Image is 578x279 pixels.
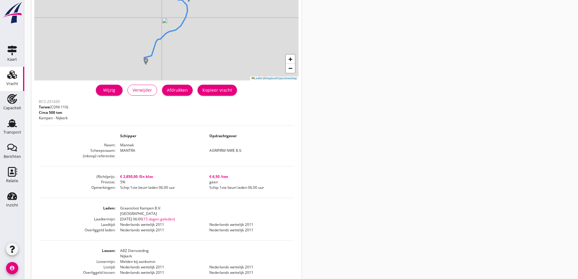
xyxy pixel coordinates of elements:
[115,270,204,275] dd: Nederlands wettelijk 2011
[204,270,294,275] dd: Nederlands wettelijk 2011
[286,55,295,64] a: Zoom in
[39,206,115,216] dt: Laden
[39,99,60,104] span: BCS-251430
[204,185,294,190] dd: Schip 1ste beurt laden 06.00 uur
[263,77,264,80] span: |
[143,58,149,64] img: Marker
[204,174,294,179] dd: € 6,50 /ton
[6,179,18,183] div: Relatie
[115,227,204,233] dd: Nederlands wettelijk 2011
[39,259,115,264] dt: Lostermijn
[39,174,115,179] dt: (Richt)prijs
[1,2,23,24] img: logo-small.a267ee39.svg
[39,104,50,110] span: Tarwe
[96,85,123,96] a: Wijzig
[39,148,115,153] dt: Scheepsnaam
[6,82,18,86] div: Vracht
[286,64,295,73] a: Zoom out
[162,85,193,96] button: Afdrukken
[202,87,232,93] div: Kopieer vracht
[278,77,297,80] a: OpenStreetMap
[39,153,115,159] dt: (inkoop) referentie
[3,106,21,110] div: Capaciteit
[6,262,18,274] i: account_circle
[115,216,294,222] dd: [DATE] 06:00
[39,185,115,190] dt: Opmerkingen
[115,222,204,227] dd: Nederlands wettelijk 2011
[6,203,18,207] div: Inzicht
[204,227,294,233] dd: Nederlands wettelijk 2011
[204,133,294,139] dd: Opdrachtgever
[115,133,204,139] dd: Schipper
[204,148,294,153] dd: AGRIFIRM NWE B.V.
[204,179,294,185] dd: geen
[39,104,68,110] p: (CDNI 110)
[288,55,292,63] span: +
[288,64,292,72] span: −
[115,148,204,153] dd: MANTRA
[39,264,115,270] dt: Lostijd
[39,270,115,275] dt: Overliggeld lossen
[101,87,118,93] div: Wijzig
[115,259,294,264] dd: Melden bij aankomst
[115,179,204,185] dd: 5%
[204,222,294,227] dd: Nederlands wettelijk 2011
[39,115,68,121] p: Kampen - Nijkerk
[252,77,262,80] a: Leaflet
[39,142,115,148] dt: Naam
[167,87,188,93] div: Afdrukken
[39,216,115,222] dt: Laadtermijn
[39,110,68,115] p: Circa 500 ton
[115,248,294,259] dd: ABZ Diervoeding Nijkerk
[266,77,275,80] a: Mapbox
[115,174,204,179] dd: € 2.850,00 /En bloc
[4,155,21,158] div: Berichten
[3,130,21,134] div: Transport
[7,57,17,61] div: Kaart
[115,185,204,190] dd: Schip 1ste beurt laden 06.00 uur
[39,179,115,185] dt: Provisie
[115,142,294,148] dd: Mannak
[115,264,204,270] dd: Nederlands wettelijk 2011
[204,264,294,270] dd: Nederlands wettelijk 2011
[39,222,115,227] dt: Laadtijd
[115,206,294,216] dd: Graansloot Kampen B.V. [GEOGRAPHIC_DATA]
[142,216,175,222] span: (15 dagen geleden)
[133,87,152,93] div: Verwijder
[250,77,299,80] div: © ©
[39,248,115,259] dt: Lossen
[127,85,157,96] button: Verwijder
[198,85,237,96] button: Kopieer vracht
[39,227,115,233] dt: Overliggeld laden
